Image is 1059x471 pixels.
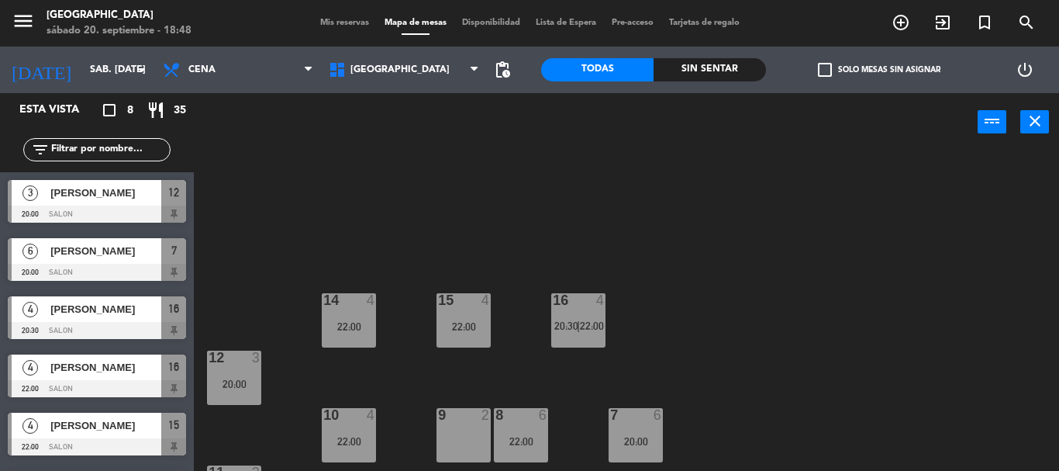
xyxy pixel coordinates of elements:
span: Cena [188,64,216,75]
i: menu [12,9,35,33]
span: check_box_outline_blank [818,63,832,77]
span: pending_actions [493,61,512,79]
div: 4 [367,293,376,307]
span: Lista de Espera [528,19,604,27]
div: 20:00 [609,436,663,447]
i: close [1026,112,1044,130]
span: | [577,320,580,332]
div: 3 [252,351,261,365]
span: 4 [22,302,38,317]
i: power_input [983,112,1002,130]
span: 4 [22,360,38,376]
span: Tarjetas de regalo [661,19,747,27]
div: 22:00 [436,321,491,332]
div: 4 [481,293,491,307]
div: 14 [323,293,324,307]
div: 9 [438,408,439,422]
span: 7 [171,241,177,260]
span: [PERSON_NAME] [50,359,161,376]
i: search [1017,13,1036,32]
span: [PERSON_NAME] [50,185,161,201]
div: sábado 20. septiembre - 18:48 [47,23,191,39]
button: power_input [978,110,1006,133]
div: 16 [553,293,554,307]
div: 22:00 [494,436,548,447]
div: 7 [610,408,611,422]
div: 20:00 [207,379,261,390]
span: [PERSON_NAME] [50,243,161,259]
button: menu [12,9,35,38]
div: Esta vista [8,101,112,119]
div: Sin sentar [654,58,766,81]
div: Todas [541,58,654,81]
span: 4 [22,418,38,434]
span: Mis reservas [312,19,377,27]
span: Pre-acceso [604,19,661,27]
div: 4 [367,408,376,422]
i: filter_list [31,140,50,159]
div: 15 [438,293,439,307]
span: Mapa de mesas [377,19,454,27]
div: 6 [539,408,548,422]
span: 16 [168,358,179,376]
input: Filtrar por nombre... [50,141,170,158]
span: 8 [127,102,133,119]
i: turned_in_not [975,13,994,32]
div: 22:00 [322,321,376,332]
i: power_settings_new [1016,61,1034,79]
div: 4 [596,293,605,307]
i: exit_to_app [933,13,952,32]
span: [PERSON_NAME] [50,301,161,317]
span: 6 [22,244,38,259]
span: 20:30 [554,320,578,332]
div: 6 [654,408,663,422]
span: 35 [174,102,186,119]
span: 3 [22,185,38,201]
span: 15 [168,416,179,435]
div: 10 [323,408,324,422]
span: 16 [168,300,179,318]
i: crop_square [100,101,119,119]
span: 12 [168,183,179,202]
i: arrow_drop_down [133,61,151,79]
button: close [1020,110,1049,133]
div: 22:00 [322,436,376,447]
span: 22:00 [580,320,604,332]
div: [GEOGRAPHIC_DATA] [47,8,191,23]
label: Solo mesas sin asignar [818,63,940,77]
i: restaurant [147,101,165,119]
span: [PERSON_NAME] [50,417,161,434]
span: Disponibilidad [454,19,528,27]
span: [GEOGRAPHIC_DATA] [350,64,450,75]
div: 2 [481,408,491,422]
i: add_circle_outline [892,13,910,32]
